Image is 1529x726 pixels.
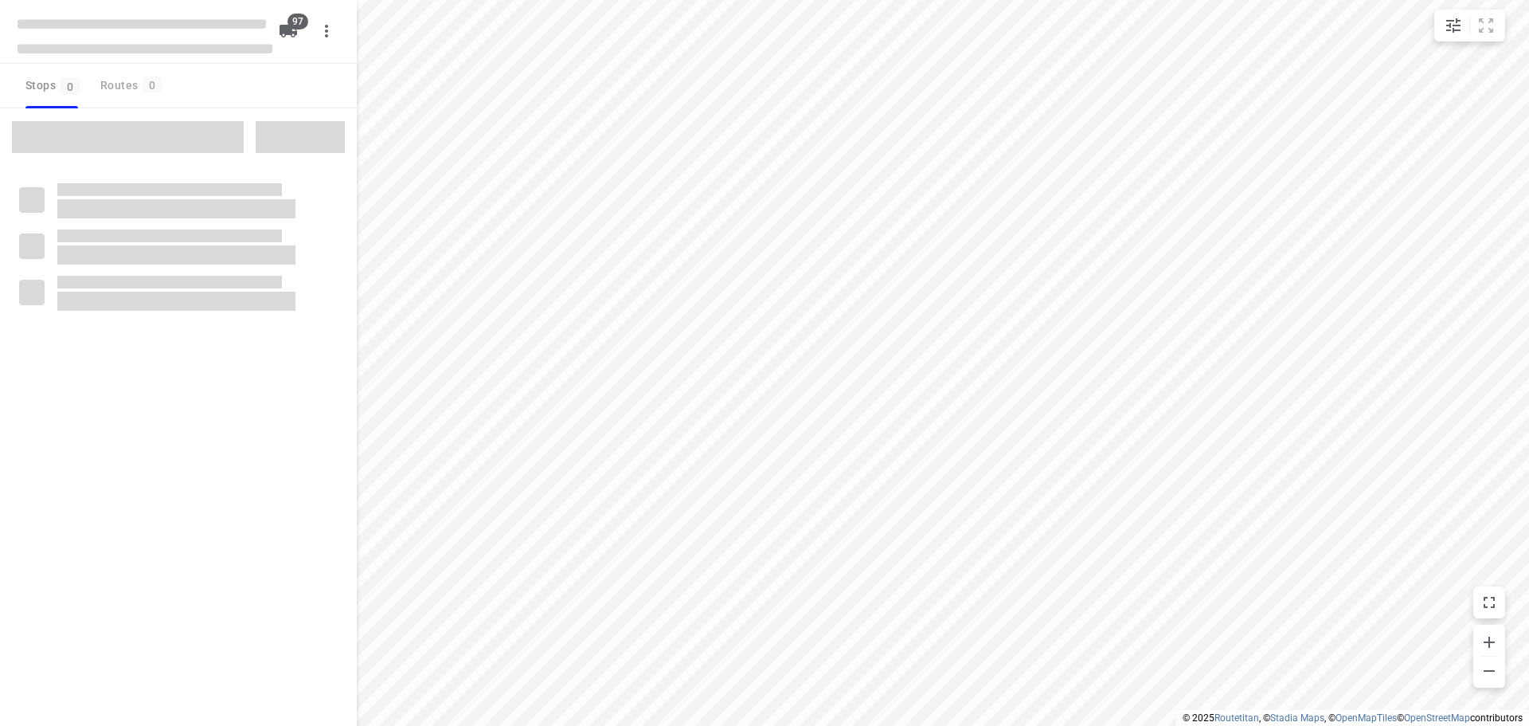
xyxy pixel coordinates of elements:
[1434,10,1505,41] div: small contained button group
[1270,712,1324,724] a: Stadia Maps
[1183,712,1523,724] li: © 2025 , © , © © contributors
[1437,10,1469,41] button: Map settings
[1214,712,1259,724] a: Routetitan
[1335,712,1397,724] a: OpenMapTiles
[1404,712,1470,724] a: OpenStreetMap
